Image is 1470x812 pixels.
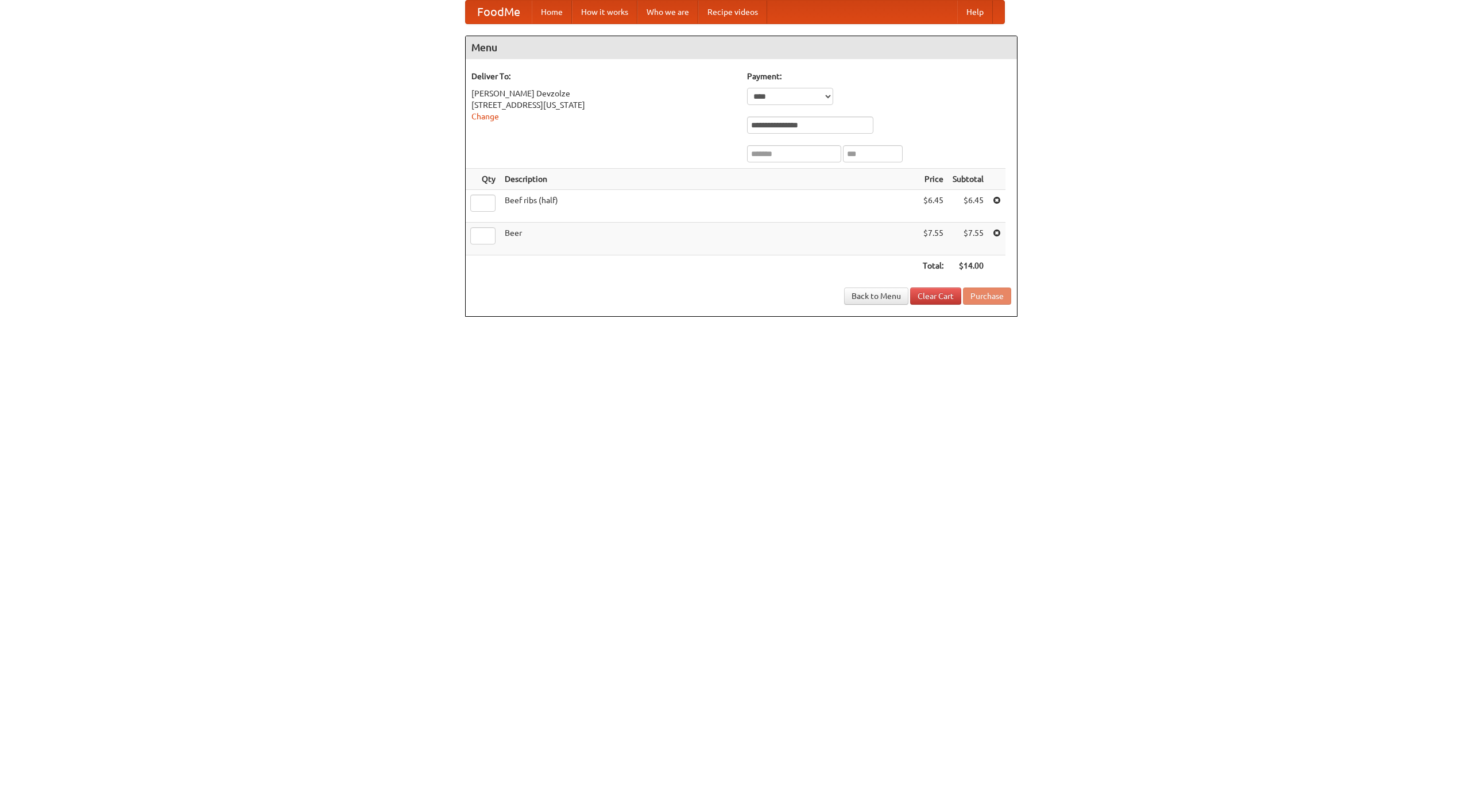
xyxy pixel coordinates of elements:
th: Qty [466,169,500,190]
td: $6.45 [918,190,948,223]
th: $14.00 [948,255,988,277]
a: How it works [572,1,637,24]
h5: Deliver To: [471,71,736,82]
td: $7.55 [948,223,988,255]
a: Change [471,112,499,121]
a: Recipe videos [698,1,767,24]
th: Total: [918,255,948,277]
a: FoodMe [466,1,532,24]
td: Beer [500,223,918,255]
button: Purchase [963,287,1011,305]
a: Help [957,1,993,24]
h5: Payment: [747,71,1011,82]
a: Who we are [637,1,698,24]
th: Description [500,169,918,190]
th: Subtotal [948,169,988,190]
a: Back to Menu [844,287,908,305]
a: Clear Cart [910,287,961,305]
td: $6.45 [948,190,988,223]
td: $7.55 [918,223,948,255]
div: [PERSON_NAME] Devzolze [471,88,736,99]
h4: Menu [466,36,1017,59]
a: Home [532,1,572,24]
div: [STREET_ADDRESS][US_STATE] [471,99,736,111]
th: Price [918,169,948,190]
td: Beef ribs (half) [500,190,918,223]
